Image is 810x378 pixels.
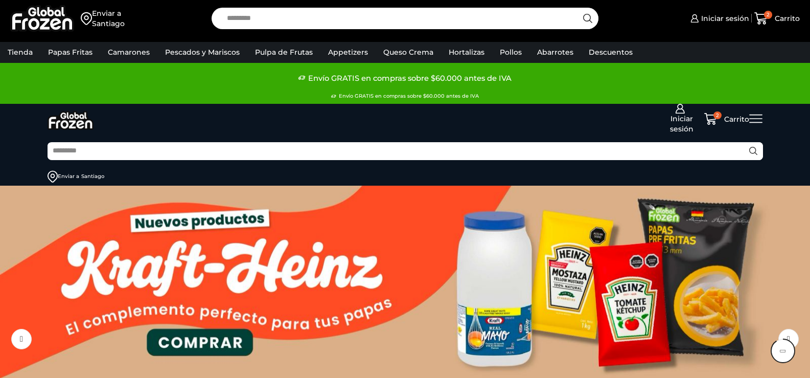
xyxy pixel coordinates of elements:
img: address-field-icon.svg [81,8,92,29]
div: Santiago [92,18,125,29]
span: Iniciar sesión [656,114,704,134]
div: Next slide [778,329,799,349]
a: Pulpa de Frutas [250,42,318,62]
div: Enviar a [58,173,79,180]
a: Tienda [3,42,38,62]
a: 2 Carrito [704,113,749,125]
button: Search button [744,142,763,160]
span: Carrito [772,13,800,24]
span: 2 [713,112,722,120]
div: Enviar a [92,8,125,18]
a: Iniciar sesión [656,104,704,135]
span: Iniciar sesión [699,13,749,24]
a: Pollos [495,42,527,62]
a: Papas Fritas [43,42,98,62]
a: 2 Carrito [754,7,800,31]
div: 2 / 3 [2,71,808,86]
div: Previous slide [11,329,32,349]
button: Search button [577,8,598,29]
span: Envío GRATIS en compras sobre $60.000 antes de IVA [336,88,479,104]
span: Carrito [722,114,749,124]
img: address-field-icon.svg [48,170,58,183]
a: Pescados y Mariscos [160,42,245,62]
a: Iniciar sesión [688,8,749,29]
a: Queso Crema [378,42,438,62]
a: Camarones [103,42,155,62]
div: Santiago [81,173,104,180]
span: 2 [764,11,772,19]
a: Abarrotes [532,42,578,62]
a: Descuentos [584,42,638,62]
a: Hortalizas [444,42,490,62]
a: Appetizers [323,42,373,62]
span: Envío GRATIS en compras sobre $60.000 antes de IVA [306,71,512,86]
